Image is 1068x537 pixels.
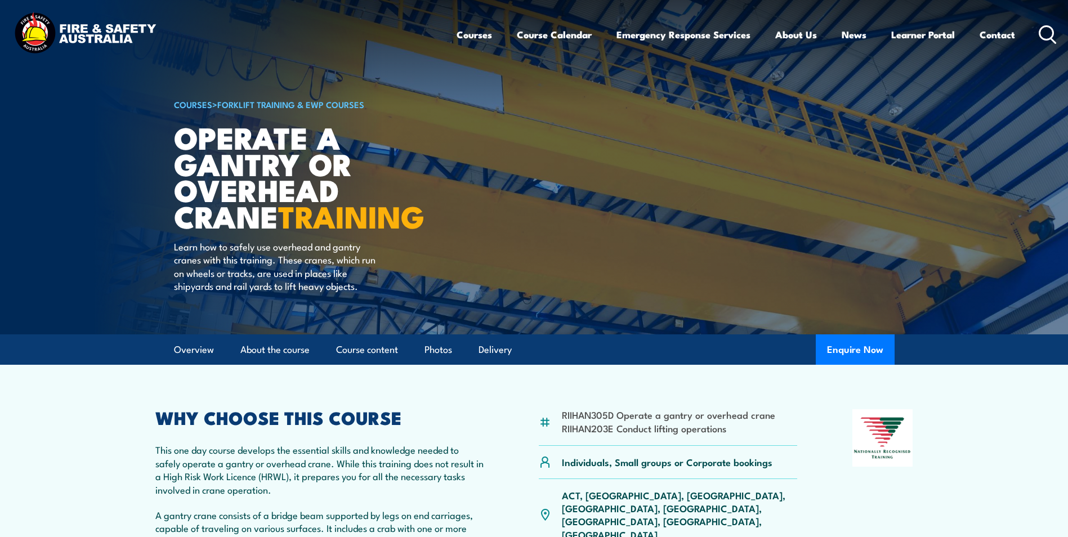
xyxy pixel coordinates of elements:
a: Emergency Response Services [616,20,750,50]
p: This one day course develops the essential skills and knowledge needed to safely operate a gantry... [155,443,484,496]
a: About the course [240,335,310,365]
a: Course Calendar [517,20,592,50]
p: Learn how to safely use overhead and gantry cranes with this training. These cranes, which run on... [174,240,379,293]
a: Photos [424,335,452,365]
h1: Operate a Gantry or Overhead Crane [174,124,452,229]
li: RIIHAN203E Conduct lifting operations [562,422,775,435]
a: Course content [336,335,398,365]
h2: WHY CHOOSE THIS COURSE [155,409,484,425]
a: Courses [457,20,492,50]
a: Contact [980,20,1015,50]
h6: > [174,97,452,111]
a: Forklift Training & EWP Courses [217,98,364,110]
button: Enquire Now [816,334,895,365]
a: Delivery [479,335,512,365]
a: Learner Portal [891,20,955,50]
a: About Us [775,20,817,50]
p: Individuals, Small groups or Corporate bookings [562,455,772,468]
img: Nationally Recognised Training logo. [852,409,913,467]
li: RIIHAN305D Operate a gantry or overhead crane [562,408,775,421]
a: News [842,20,866,50]
strong: TRAINING [278,192,424,239]
a: Overview [174,335,214,365]
a: COURSES [174,98,212,110]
